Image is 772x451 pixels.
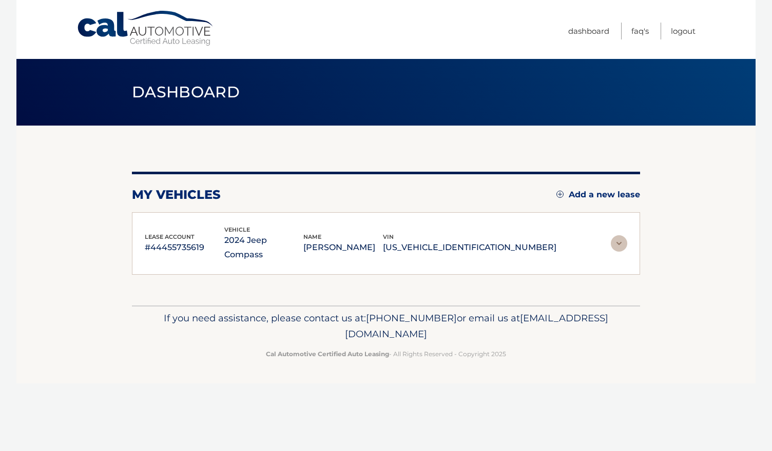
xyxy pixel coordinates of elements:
a: Add a new lease [556,190,640,200]
h2: my vehicles [132,187,221,202]
p: [PERSON_NAME] [303,240,383,255]
img: accordion-rest.svg [611,235,627,252]
p: #44455735619 [145,240,224,255]
p: 2024 Jeep Compass [224,233,304,262]
span: vin [383,233,394,240]
p: [US_VEHICLE_IDENTIFICATION_NUMBER] [383,240,556,255]
span: name [303,233,321,240]
span: lease account [145,233,195,240]
span: Dashboard [132,83,240,101]
a: Logout [671,23,696,39]
a: Dashboard [568,23,609,39]
a: Cal Automotive [76,10,215,47]
strong: Cal Automotive Certified Auto Leasing [266,350,389,358]
span: [PHONE_NUMBER] [366,312,457,324]
span: vehicle [224,226,250,233]
img: add.svg [556,191,564,198]
p: If you need assistance, please contact us at: or email us at [139,310,633,343]
p: - All Rights Reserved - Copyright 2025 [139,348,633,359]
a: FAQ's [631,23,649,39]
